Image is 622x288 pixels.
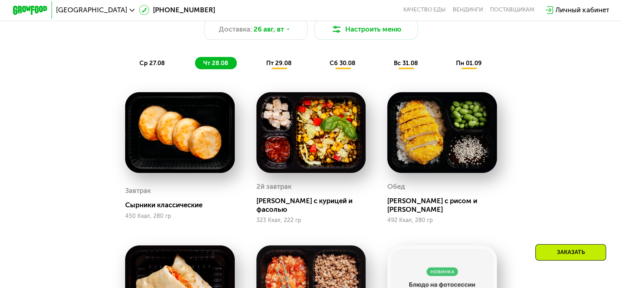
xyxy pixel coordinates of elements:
[330,59,355,67] span: сб 30.08
[56,7,127,14] span: [GEOGRAPHIC_DATA]
[535,244,606,261] div: Заказать
[256,180,292,193] div: 2й завтрак
[403,7,446,14] a: Качество еды
[555,5,609,15] div: Личный кабинет
[490,7,534,14] div: поставщикам
[254,24,284,34] span: 26 авг, вт
[219,24,252,34] span: Доставка:
[387,217,497,224] div: 492 Ккал, 280 гр
[125,184,151,197] div: Завтрак
[314,19,418,40] button: Настроить меню
[393,59,418,67] span: вс 31.08
[256,197,373,214] div: [PERSON_NAME] с курицей и фасолью
[456,59,482,67] span: пн 01.09
[387,180,405,193] div: Обед
[203,59,228,67] span: чт 28.08
[453,7,483,14] a: Вендинги
[266,59,292,67] span: пт 29.08
[125,213,235,220] div: 450 Ккал, 280 гр
[139,5,215,15] a: [PHONE_NUMBER]
[139,59,165,67] span: ср 27.08
[125,201,241,209] div: Сырники классические
[387,197,503,214] div: [PERSON_NAME] с рисом и [PERSON_NAME]
[256,217,366,224] div: 323 Ккал, 222 гр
